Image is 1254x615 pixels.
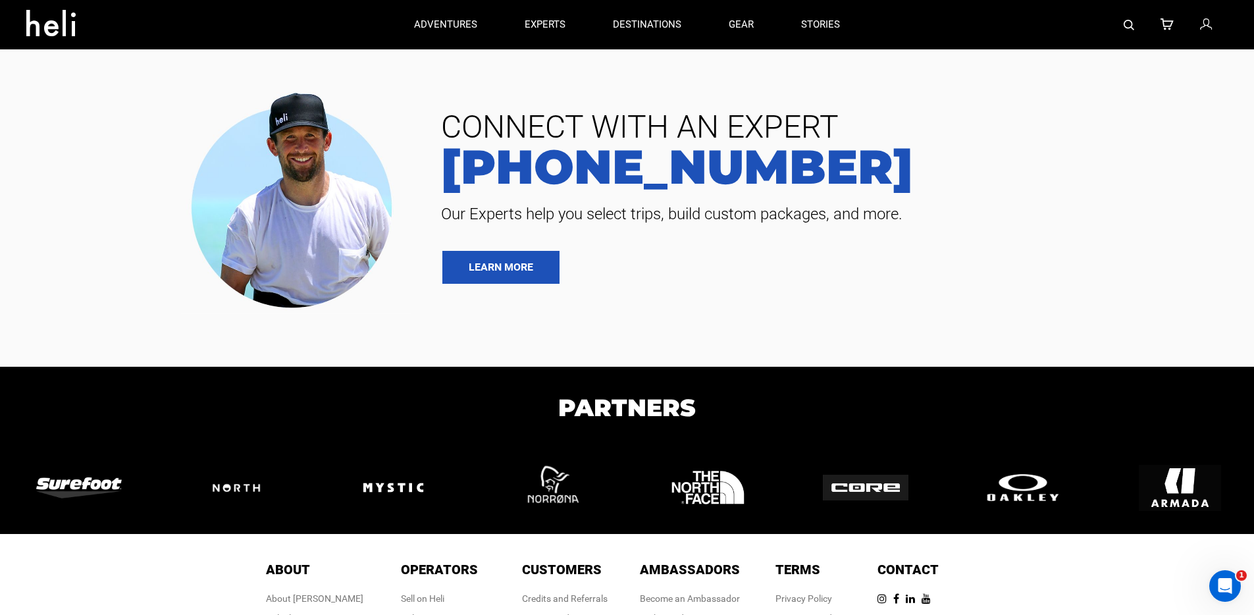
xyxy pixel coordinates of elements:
a: [PHONE_NUMBER] [431,143,1234,190]
img: logo [194,466,279,510]
div: About [PERSON_NAME] [266,592,363,605]
a: LEARN MORE [442,251,560,284]
img: logo [1139,446,1221,529]
span: 1 [1236,570,1247,581]
span: Terms [775,562,820,577]
span: Contact [877,562,939,577]
img: logo [980,471,1066,504]
img: logo [667,446,749,529]
img: logo [36,477,122,498]
p: experts [525,18,565,32]
img: contact our team [181,82,411,314]
span: Ambassadors [640,562,740,577]
img: logo [352,446,434,529]
p: destinations [613,18,681,32]
span: Operators [401,562,478,577]
span: Our Experts help you select trips, build custom packages, and more. [431,203,1234,225]
img: search-bar-icon.svg [1124,20,1134,30]
span: Customers [522,562,602,577]
span: CONNECT WITH AN EXPERT [431,111,1234,143]
a: Become an Ambassador [640,593,740,604]
p: adventures [414,18,477,32]
div: Sell on Heli [401,592,478,605]
a: Privacy Policy [775,593,832,604]
img: logo [823,475,908,501]
a: Credits and Referrals [522,593,608,604]
iframe: Intercom live chat [1209,570,1241,602]
span: About [266,562,310,577]
img: logo [509,446,592,529]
